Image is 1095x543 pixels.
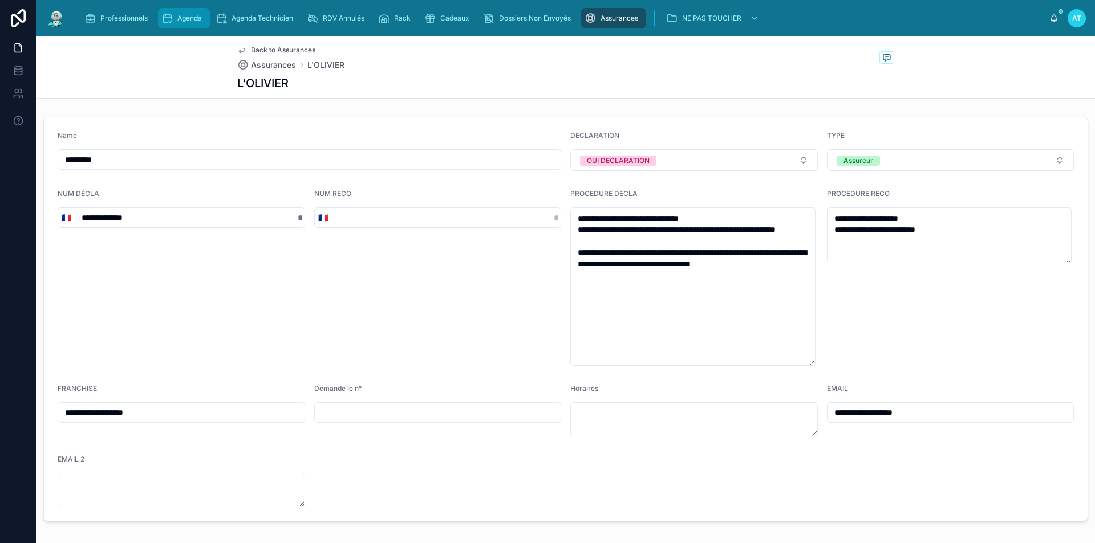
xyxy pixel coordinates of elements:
[601,14,638,23] span: Assurances
[480,8,579,28] a: Dossiers Non Envoyés
[1072,14,1081,23] span: AT
[237,59,296,71] a: Assurances
[251,46,315,55] span: Back to Assurances
[570,189,638,198] span: PROCEDURE DÉCLA
[843,156,873,166] div: Assureur
[58,384,97,393] span: FRANCHISE
[100,14,148,23] span: Professionnels
[81,8,156,28] a: Professionnels
[158,8,210,28] a: Agenda
[587,156,650,166] div: OUI DECLARATION
[177,14,202,23] span: Agenda
[303,8,372,28] a: RDV Annulés
[570,384,598,393] span: Horaires
[827,149,1074,171] button: Select Button
[581,8,646,28] a: Assurances
[663,8,764,28] a: NE PAS TOUCHER
[58,131,77,140] span: Name
[62,212,71,223] span: 🇫🇷
[318,212,328,223] span: 🇫🇷
[58,207,75,228] button: Select Button
[315,207,331,228] button: Select Button
[314,384,362,393] span: Demande le n°
[58,189,99,198] span: NUM DÉCLA
[421,8,477,28] a: Cadeaux
[46,9,66,27] img: App logo
[682,14,741,23] span: NE PAS TOUCHER
[237,46,315,55] a: Back to Assurances
[394,14,411,23] span: Rack
[212,8,301,28] a: Agenda Technicien
[827,189,890,198] span: PROCEDURE RECO
[827,384,848,393] span: EMAIL
[499,14,571,23] span: Dossiers Non Envoyés
[251,59,296,71] span: Assurances
[307,59,344,71] a: L'OLIVIER
[570,149,818,171] button: Select Button
[314,189,351,198] span: NUM RECO
[75,6,1049,31] div: scrollable content
[58,455,84,463] span: EMAIL 2
[237,75,289,91] h1: L'OLIVIER
[570,131,619,140] span: DECLARATION
[323,14,364,23] span: RDV Annulés
[375,8,419,28] a: Rack
[827,131,845,140] span: TYPE
[440,14,469,23] span: Cadeaux
[232,14,293,23] span: Agenda Technicien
